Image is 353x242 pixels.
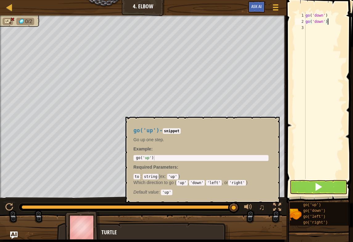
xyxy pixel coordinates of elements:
[228,180,246,186] code: 'right'
[295,18,306,25] div: 2
[3,202,15,214] button: ⌘ + P: Pause
[303,215,325,219] span: go('left')
[2,18,13,25] li: No code problems.
[143,174,158,179] code: string
[163,128,181,134] code: snippet
[290,209,302,220] img: portrait.png
[259,203,265,212] span: ♫
[177,165,179,170] span: :
[176,180,188,186] code: 'up'
[295,25,306,31] div: 3
[101,228,223,236] div: Turtle
[257,202,268,214] button: ♫
[303,220,327,225] span: go('right')
[295,12,306,18] div: 1
[140,174,143,179] span: :
[290,180,347,194] button: Shift+Enter: Run current code.
[133,165,177,170] span: Required Parameters
[10,232,18,239] button: Ask AI
[242,202,254,214] button: Adjust volume
[303,209,325,213] span: go('down')
[133,128,269,133] h4: -
[248,1,265,13] button: Ask AI
[133,179,269,186] p: Which direction to go ( , , , or )
[133,146,151,151] span: Example
[268,1,283,16] button: Show game menu
[189,180,205,186] code: 'down'
[206,180,222,186] code: 'left'
[133,190,159,195] span: Default value
[165,174,167,179] span: :
[133,137,269,143] p: Go up one step.
[159,190,161,195] span: :
[133,174,140,179] code: to
[303,203,321,207] span: go('up')
[25,18,32,24] span: 0/2
[133,127,159,133] span: go('up')
[271,202,283,214] button: Toggle fullscreen
[133,146,153,151] strong: :
[167,174,179,179] code: 'up'
[133,173,269,195] div: ( )
[16,18,34,25] li: Collect the gems.
[161,190,172,195] code: 'up'
[160,174,165,179] span: ex
[251,3,262,9] span: Ask AI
